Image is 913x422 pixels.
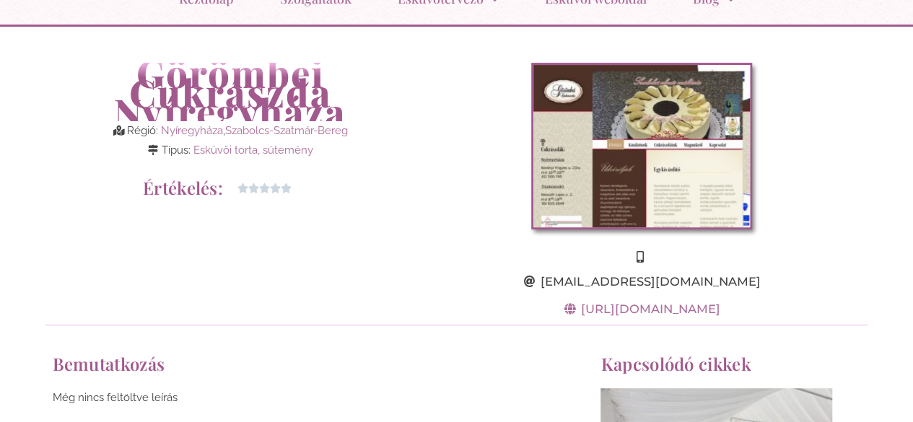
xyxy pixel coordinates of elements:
[160,124,347,137] span: ,
[53,354,587,374] h2: Bemutatkozás
[224,124,347,137] a: Szabolcs-Szatmár-Bereg
[600,354,860,374] h2: Kapcsolódó cikkek
[237,178,248,198] i: 
[523,301,761,317] a: [URL][DOMAIN_NAME]
[161,144,190,157] span: Típus:
[237,178,292,198] div: 0/5
[270,178,281,198] i: 
[126,124,157,137] span: Régió:
[53,63,409,121] h1: Görömbei Cukrászda Nyíregyháza
[53,388,587,408] div: Még nincs feltöltve leírás
[248,178,259,198] i: 
[259,178,270,198] i: 
[523,273,761,290] a: [EMAIL_ADDRESS][DOMAIN_NAME]
[193,144,313,157] a: Esküvői torta, sütemény
[160,124,222,137] a: Nyíregyháza
[281,178,292,198] i: 
[60,178,223,198] h2: Értékelés:
[577,301,720,317] span: [URL][DOMAIN_NAME]
[537,273,761,290] span: [EMAIL_ADDRESS][DOMAIN_NAME]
